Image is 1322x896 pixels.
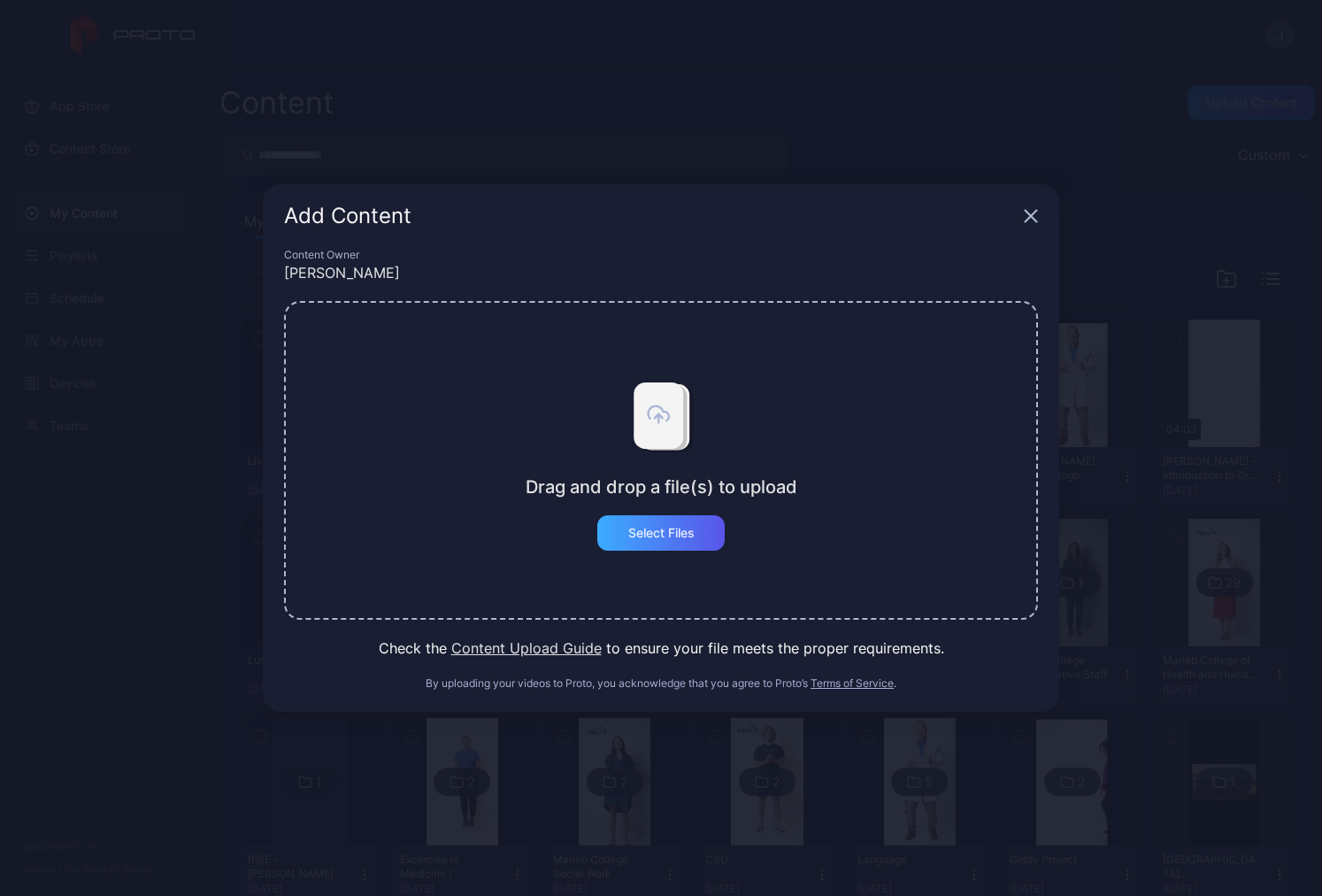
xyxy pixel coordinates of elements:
div: Add Content [284,205,1017,227]
div: Check the to ensure your file meets the proper requirements. [284,637,1038,659]
div: Content Owner [284,248,1038,262]
div: Select Files [628,526,695,540]
div: By uploading your videos to Proto, you acknowledge that you agree to Proto’s . [284,676,1038,691]
button: Terms of Service [811,676,894,691]
button: Content Upload Guide [451,637,602,659]
button: Select Files [597,515,725,551]
div: [PERSON_NAME] [284,262,1038,283]
div: Drag and drop a file(s) to upload [526,476,797,498]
